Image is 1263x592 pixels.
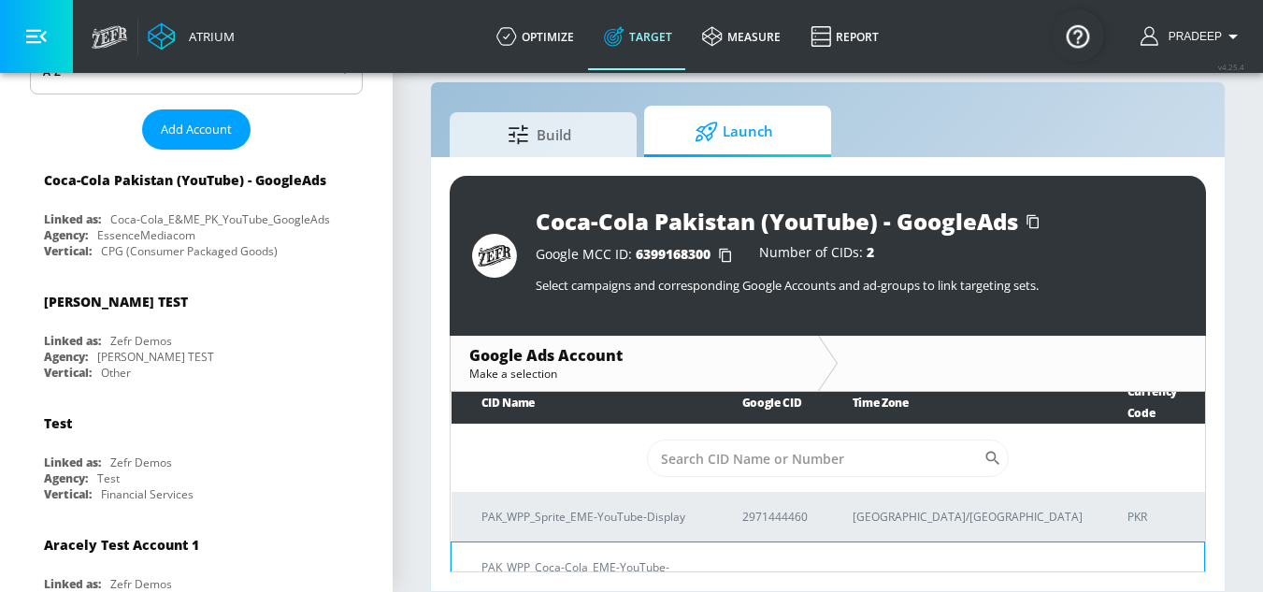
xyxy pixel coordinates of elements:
[1161,30,1222,43] span: login as: pradeep.achutha@zefr.com
[30,400,363,507] div: TestLinked as:Zefr DemosAgency:TestVertical:Financial Services
[468,112,610,157] span: Build
[469,345,799,366] div: Google Ads Account
[44,211,101,227] div: Linked as:
[44,470,88,486] div: Agency:
[44,365,92,381] div: Vertical:
[97,349,214,365] div: [PERSON_NAME] TEST
[647,440,983,477] input: Search CID Name or Number
[44,455,101,470] div: Linked as:
[44,333,101,349] div: Linked as:
[44,536,199,554] div: Aracely Test Account 1
[97,470,120,486] div: Test
[44,293,188,310] div: [PERSON_NAME] TEST
[759,246,874,265] div: Number of CIDs:
[161,119,232,140] span: Add Account
[452,381,712,425] th: CID Name
[30,279,363,385] div: [PERSON_NAME] TESTLinked as:Zefr DemosAgency:[PERSON_NAME] TESTVertical:Other
[663,109,805,154] span: Launch
[481,3,589,70] a: optimize
[1127,568,1189,587] p: PKR
[536,246,740,265] div: Google MCC ID:
[44,243,92,259] div: Vertical:
[469,366,799,382] div: Make a selection
[853,507,1083,527] p: [GEOGRAPHIC_DATA]/[GEOGRAPHIC_DATA]
[101,243,278,259] div: CPG (Consumer Packaged Goods)
[796,3,894,70] a: Report
[44,576,101,592] div: Linked as:
[101,486,194,502] div: Financial Services
[110,211,330,227] div: Coca-Cola_E&ME_PK_YouTube_GoogleAds
[536,206,1018,237] div: Coca-Cola Pakistan (YouTube) - GoogleAds
[687,3,796,70] a: measure
[1141,25,1244,48] button: Pradeep
[1052,9,1104,62] button: Open Resource Center
[853,568,1083,587] p: [GEOGRAPHIC_DATA]/[GEOGRAPHIC_DATA]
[589,3,687,70] a: Target
[148,22,235,51] a: Atrium
[30,157,363,264] div: Coca-Cola Pakistan (YouTube) - GoogleAdsLinked as:Coca-Cola_E&ME_PK_YouTube_GoogleAdsAgency:Essen...
[712,381,823,425] th: Google CID
[1098,381,1205,425] th: Currency Code
[536,277,1184,294] p: Select campaigns and corresponding Google Accounts and ad-groups to link targeting sets.
[44,227,88,243] div: Agency:
[110,576,172,592] div: Zefr Demos
[44,486,92,502] div: Vertical:
[101,365,131,381] div: Other
[44,171,326,189] div: Coca-Cola Pakistan (YouTube) - GoogleAds
[867,243,874,261] span: 2
[181,28,235,45] div: Atrium
[44,349,88,365] div: Agency:
[97,227,195,243] div: EssenceMediacom
[647,440,1009,477] div: Search CID Name or Number
[742,507,808,527] p: 2971444460
[742,568,808,587] p: 6493011843
[823,381,1098,425] th: Time Zone
[481,507,697,527] p: PAK_WPP_Sprite_EME-YouTube-Display
[1127,507,1190,527] p: PKR
[44,414,72,432] div: Test
[110,333,172,349] div: Zefr Demos
[142,109,251,150] button: Add Account
[110,455,172,470] div: Zefr Demos
[636,245,710,263] span: 6399168300
[451,336,818,391] div: Google Ads AccountMake a selection
[1218,62,1244,72] span: v 4.25.4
